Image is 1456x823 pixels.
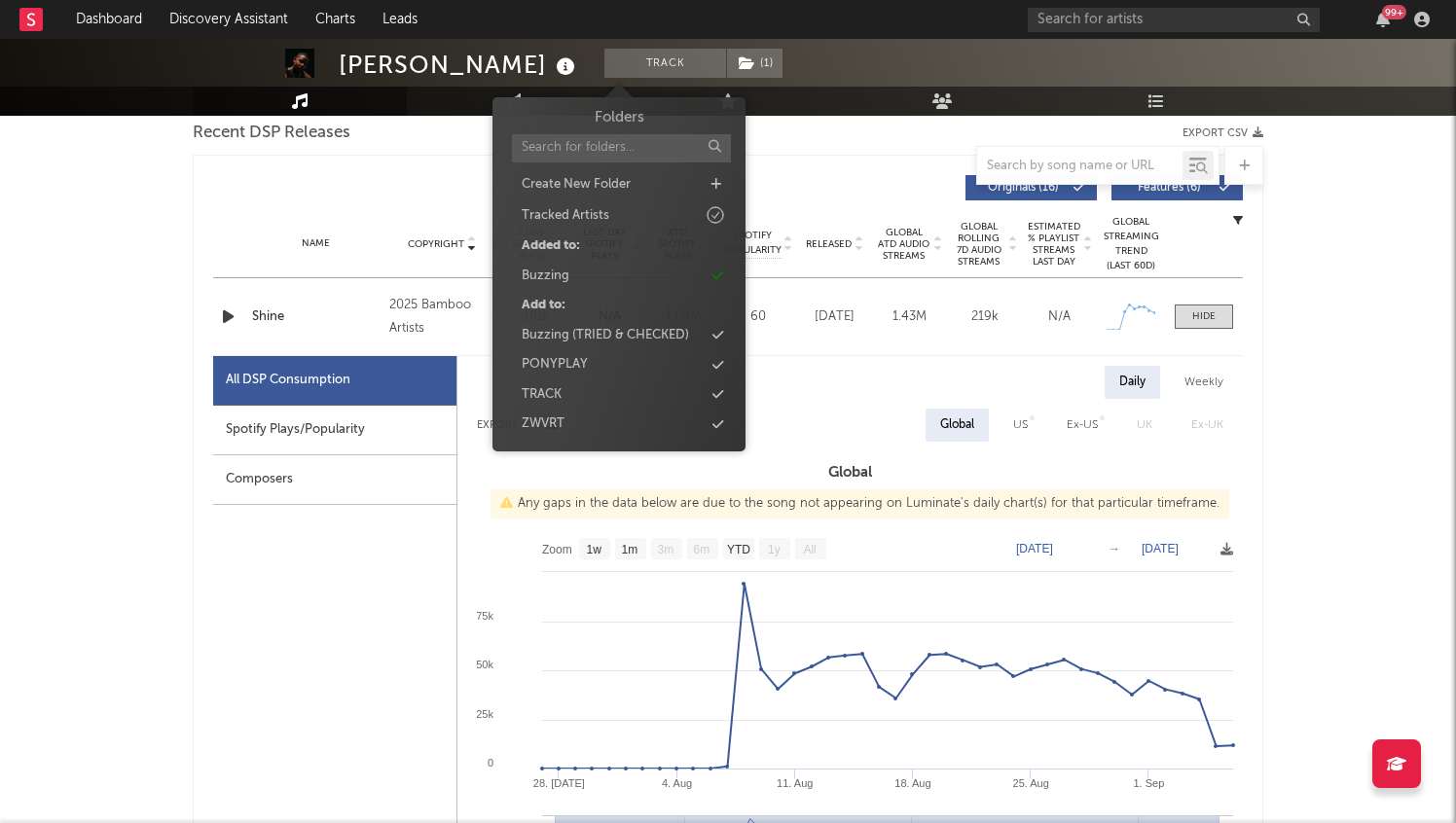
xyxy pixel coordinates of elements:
span: Global Rolling 7D Audio Streams [952,221,1005,268]
div: US [1013,413,1028,437]
div: Daily [1105,366,1160,399]
text: 18. Aug [894,777,930,789]
button: Export CSV [1183,127,1263,139]
text: 25k [476,708,493,720]
text: 6m [694,543,710,556]
text: 1y [768,543,781,556]
text: 4. Aug [662,777,692,789]
text: [DATE] [1142,542,1179,555]
input: Search for folders... [512,134,731,162]
text: → [1109,542,1120,555]
h3: Folders [595,107,644,129]
div: Any gaps in the data below are due to the song not appearing on Luminate's daily chart(s) for tha... [491,489,1229,519]
div: 99 + [1382,5,1406,19]
div: Composers [213,455,456,505]
span: Recent DSP Releases [193,122,350,145]
div: All DSP Consumption [226,369,350,392]
span: ( 1 ) [726,49,783,78]
text: 28. [DATE] [533,777,585,789]
span: Released [806,238,852,250]
div: Tracked Artists [522,206,609,226]
div: 219k [952,307,1017,327]
div: Create New Folder [522,175,631,195]
span: Features ( 6 ) [1124,182,1214,194]
a: Shine [252,307,380,327]
span: Spotify Popularity [724,229,782,258]
button: Track [604,49,726,78]
text: [DATE] [1016,542,1053,555]
div: Buzzing (TRIED & CHECKED) [522,326,689,345]
span: Global ATD Audio Streams [877,227,930,262]
text: 3m [658,543,674,556]
h3: Global [457,461,1243,484]
text: 11. Aug [777,777,813,789]
div: 1.43M [877,307,942,327]
button: Export CSV [477,419,558,431]
button: 99+ [1376,12,1390,27]
div: PONYPLAY [522,355,588,375]
div: Weekly [1170,366,1238,399]
span: Copyright [408,238,464,250]
text: 75k [476,610,493,622]
text: 0 [488,757,493,769]
div: [DATE] [802,307,867,327]
div: Buzzing [522,267,569,286]
div: N/A [1027,307,1092,327]
div: Global [940,413,974,437]
text: 1w [587,543,602,556]
span: Originals ( 16 ) [978,182,1068,194]
div: TRACK [522,385,562,405]
input: Search for artists [1028,8,1320,32]
div: Name [252,236,380,251]
div: Spotify Plays/Popularity [213,406,456,455]
div: Ex-US [1067,413,1098,437]
button: Originals(16) [965,175,1097,200]
text: 1. Sep [1134,777,1165,789]
div: ZWVRT [522,414,564,434]
button: (1) [727,49,783,78]
div: [PERSON_NAME] [339,49,580,81]
text: 50k [476,659,493,670]
div: Added to: [522,236,580,256]
text: YTD [727,543,750,556]
div: 2025 Bamboo Artists [389,294,495,340]
button: Features(6) [1111,175,1243,200]
text: All [803,543,816,556]
input: Search by song name or URL [977,159,1183,174]
text: 1m [622,543,638,556]
div: Global Streaming Trend (Last 60D) [1102,215,1160,273]
span: Estimated % Playlist Streams Last Day [1027,221,1080,268]
div: Add to: [522,296,565,315]
text: 25. Aug [1013,777,1049,789]
div: 60 [724,307,792,327]
div: All DSP Consumption [213,356,456,406]
text: Zoom [542,543,572,556]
